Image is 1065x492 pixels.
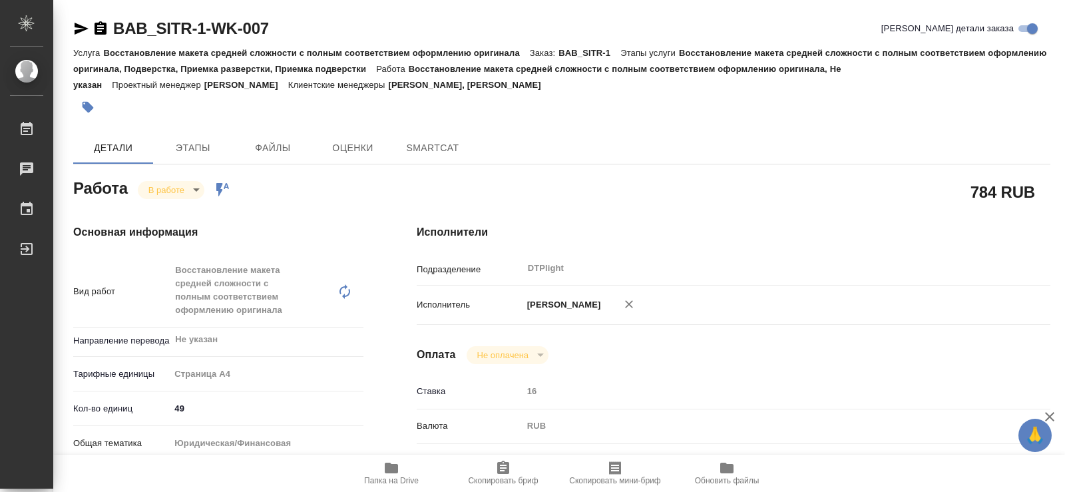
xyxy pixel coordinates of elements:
span: [PERSON_NAME] детали заказа [881,22,1014,35]
h2: Работа [73,175,128,199]
span: Обновить файлы [695,476,759,485]
span: Детали [81,140,145,156]
button: Удалить исполнителя [614,290,644,319]
p: Этапы услуги [620,48,679,58]
button: Скопировать мини-бриф [559,455,671,492]
button: Папка на Drive [335,455,447,492]
button: Скопировать бриф [447,455,559,492]
p: Заказ: [530,48,558,58]
button: В работе [144,184,188,196]
div: RUB [523,415,998,437]
button: Скопировать ссылку для ЯМессенджера [73,21,89,37]
div: Страница А4 [170,363,363,385]
p: Восстановление макета средней сложности с полным соответствием оформлению оригинала, Не указан [73,64,841,90]
span: Скопировать бриф [468,476,538,485]
span: Оценки [321,140,385,156]
p: Кол-во единиц [73,402,170,415]
span: Файлы [241,140,305,156]
p: Тарифные единицы [73,368,170,381]
p: Вид работ [73,285,170,298]
p: Ставка [417,385,523,398]
div: В работе [467,346,548,364]
p: Исполнитель [417,298,523,312]
button: Не оплачена [473,350,532,361]
h2: 784 RUB [970,180,1035,203]
input: ✎ Введи что-нибудь [170,399,363,418]
p: Восстановление макета средней сложности с полным соответствием оформлению оригинала [103,48,529,58]
button: 🙏 [1018,419,1052,452]
div: В работе [138,181,204,199]
p: Работа [376,64,409,74]
span: Скопировать мини-бриф [569,476,660,485]
h4: Оплата [417,347,456,363]
p: Валюта [417,419,523,433]
span: 🙏 [1024,421,1046,449]
p: Общая тематика [73,437,170,450]
p: [PERSON_NAME], [PERSON_NAME] [388,80,550,90]
h4: Основная информация [73,224,363,240]
button: Добавить тэг [73,93,103,122]
button: Скопировать ссылку [93,21,108,37]
span: Этапы [161,140,225,156]
p: Проектный менеджер [112,80,204,90]
button: Обновить файлы [671,455,783,492]
p: Клиентские менеджеры [288,80,389,90]
p: [PERSON_NAME] [204,80,288,90]
p: BAB_SITR-1 [558,48,620,58]
a: BAB_SITR-1-WK-007 [113,19,269,37]
p: [PERSON_NAME] [523,298,601,312]
p: Подразделение [417,263,523,276]
span: SmartCat [401,140,465,156]
div: Юридическая/Финансовая [170,432,363,455]
h4: Исполнители [417,224,1050,240]
p: Направление перевода [73,334,170,348]
input: Пустое поле [523,381,998,401]
span: Папка на Drive [364,476,419,485]
p: Услуга [73,48,103,58]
